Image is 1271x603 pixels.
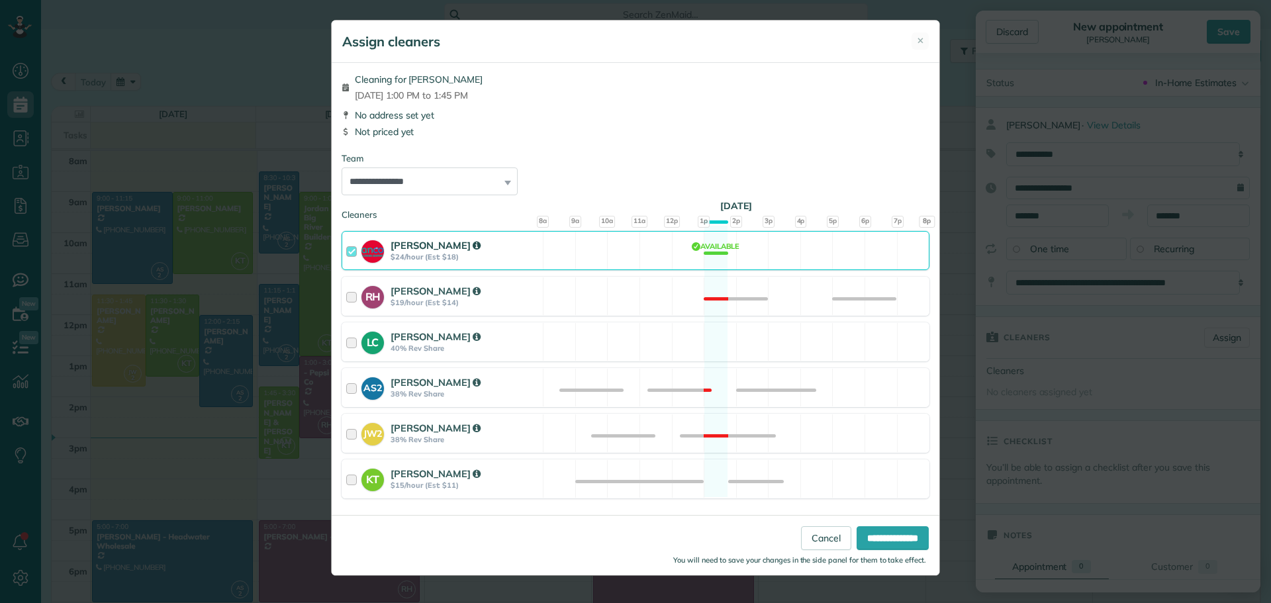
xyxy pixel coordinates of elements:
[391,467,481,480] strong: [PERSON_NAME]
[391,435,539,444] strong: 38% Rev Share
[391,389,539,398] strong: 38% Rev Share
[391,298,539,307] strong: $19/hour (Est: $14)
[801,526,851,550] a: Cancel
[391,422,481,434] strong: [PERSON_NAME]
[361,377,384,395] strong: AS2
[391,239,481,252] strong: [PERSON_NAME]
[361,332,384,350] strong: LC
[391,285,481,297] strong: [PERSON_NAME]
[673,555,926,565] small: You will need to save your changes in the side panel for them to take effect.
[391,481,539,490] strong: $15/hour (Est: $11)
[391,252,539,261] strong: $24/hour (Est: $18)
[361,423,384,441] strong: JW2
[342,209,929,212] div: Cleaners
[391,344,539,353] strong: 40% Rev Share
[342,152,929,165] div: Team
[342,109,929,122] div: No address set yet
[342,125,929,138] div: Not priced yet
[355,73,483,86] span: Cleaning for [PERSON_NAME]
[391,376,481,389] strong: [PERSON_NAME]
[361,469,384,487] strong: KT
[355,89,483,102] span: [DATE] 1:00 PM to 1:45 PM
[391,330,481,343] strong: [PERSON_NAME]
[917,34,924,47] span: ✕
[342,32,440,51] h5: Assign cleaners
[361,286,384,304] strong: RH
